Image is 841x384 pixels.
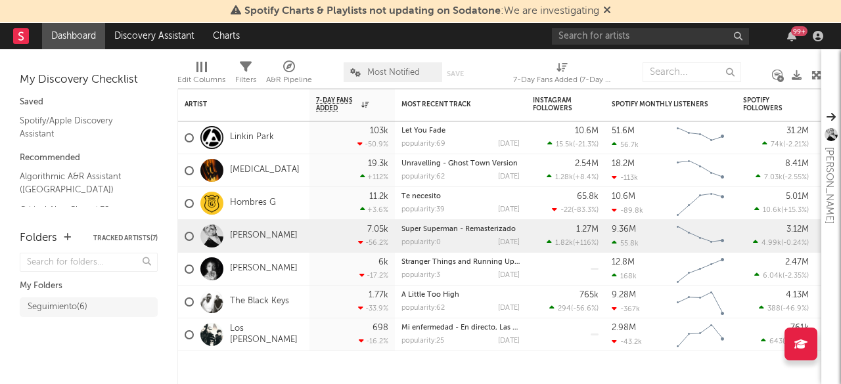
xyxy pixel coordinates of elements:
div: 698 [373,324,388,332]
div: ( ) [552,205,599,214]
div: 65.8k [577,192,599,201]
div: -43.2k [612,337,642,346]
span: 7.03k [764,174,783,181]
div: 1.27M [576,225,599,234]
span: -56.6 % [573,305,597,312]
a: Stranger Things and Running Up That Hill (from “Stranger Things”) [401,259,629,266]
span: 388 [767,305,781,312]
span: 294 [558,305,571,312]
div: +112 % [360,173,388,181]
div: 1.77k [369,291,388,299]
span: -22 [560,207,572,214]
input: Search... [643,62,741,82]
div: 99 + [791,26,807,36]
div: ( ) [754,271,809,280]
div: -113k [612,173,638,182]
a: Hombres G [230,198,276,209]
span: 10.6k [763,207,781,214]
div: ( ) [761,337,809,345]
a: [MEDICAL_DATA] [230,165,300,176]
span: -83.3 % [574,207,597,214]
div: -89.8k [612,206,643,215]
div: 31.2M [786,127,809,135]
span: -21.3 % [575,141,597,148]
span: 1.28k [555,174,573,181]
div: Let You Fade [401,127,520,135]
div: 6k [378,258,388,267]
div: 18.2M [612,160,635,168]
svg: Chart title [671,253,730,286]
a: [PERSON_NAME] [230,263,298,274]
div: Mi enfermedad - En directo, Las Ventas 7 septiembre 1993 [401,324,520,331]
a: Super Superman - Remasterizado [401,226,516,233]
div: A&R Pipeline [266,56,312,94]
div: Unravelling - Ghost Town Version [401,160,520,167]
div: 7-Day Fans Added (7-Day Fans Added) [513,72,612,88]
div: 3.12M [786,225,809,234]
div: Saved [20,95,158,110]
div: [DATE] [498,140,520,148]
div: -50.9 % [357,140,388,148]
button: Tracked Artists(7) [93,235,158,242]
div: ( ) [547,140,599,148]
div: 103k [370,127,388,135]
div: [DATE] [498,305,520,312]
div: Edit Columns [177,56,225,94]
span: : We are investigating [244,6,599,16]
span: 15.5k [556,141,573,148]
div: popularity: 3 [401,272,440,279]
div: ( ) [756,173,809,181]
span: 643 [769,338,783,345]
div: Spotify Followers [743,96,789,112]
a: Critical Algo Chart / ES [20,203,145,217]
div: popularity: 62 [401,173,445,181]
div: 9.28M [612,291,636,299]
div: 2.47M [785,258,809,267]
div: My Discovery Checklist [20,72,158,88]
div: Stranger Things and Running Up That Hill (from “Stranger Things”) [401,259,520,266]
div: +3.6 % [360,205,388,214]
span: Dismiss [603,6,611,16]
a: Te necesito [401,193,441,200]
div: A&R Pipeline [266,72,312,88]
div: [DATE] [498,272,520,279]
div: Te necesito [401,193,520,200]
div: [PERSON_NAME] [821,147,837,224]
div: Instagram Followers [533,96,579,112]
span: 1.82k [555,240,573,247]
div: Filters [235,56,256,94]
a: The Black Keys [230,296,289,307]
div: Spotify Monthly Listeners [612,100,710,108]
div: -56.2 % [358,238,388,247]
a: Charts [204,23,249,49]
div: [DATE] [498,337,520,345]
span: Most Notified [367,68,420,77]
a: [PERSON_NAME] [230,230,298,242]
button: 99+ [787,31,796,41]
div: popularity: 0 [401,239,441,246]
svg: Chart title [671,220,730,253]
div: ( ) [753,238,809,247]
svg: Chart title [671,154,730,187]
span: -2.21 % [785,141,807,148]
a: Mi enfermedad - En directo, Las Ventas 7 septiembre 1993 [401,324,600,331]
svg: Chart title [671,318,730,351]
span: 7-Day Fans Added [316,96,358,112]
div: Folders [20,230,57,246]
div: 10.6M [575,127,599,135]
div: 55.8k [612,239,639,247]
span: +15.3 % [783,207,807,214]
a: A Little Too High [401,291,459,299]
span: +8.4 % [575,174,597,181]
div: ( ) [549,304,599,312]
div: 765k [580,291,599,299]
div: 11.2k [369,192,388,201]
svg: Chart title [671,286,730,318]
span: +116 % [575,240,597,247]
div: popularity: 39 [401,206,445,213]
div: 4.13M [786,291,809,299]
svg: Chart title [671,187,730,220]
button: Save [447,70,464,77]
div: ( ) [547,173,599,181]
div: popularity: 62 [401,305,445,312]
